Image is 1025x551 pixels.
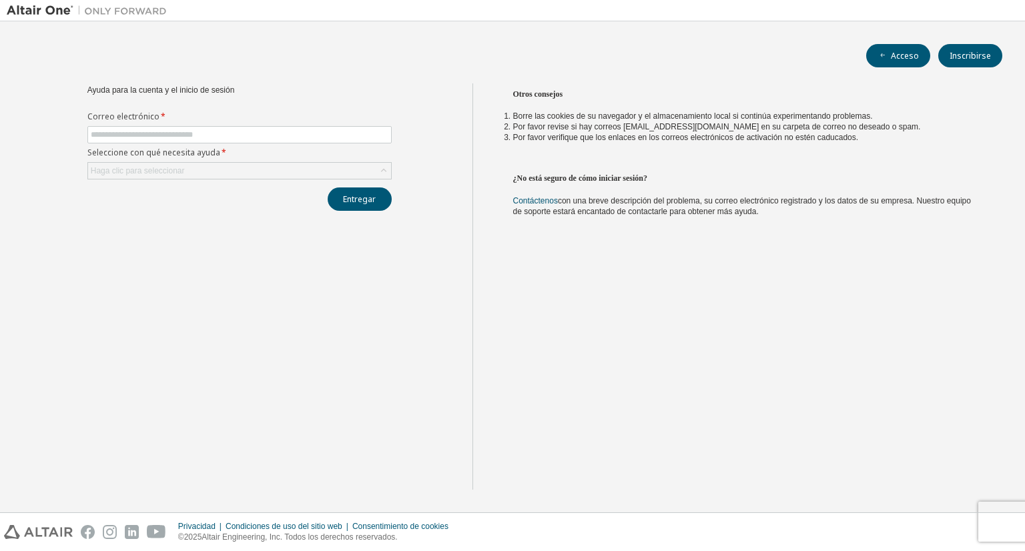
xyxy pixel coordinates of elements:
[938,44,1002,67] button: Inscribirse
[891,50,919,61] font: Acceso
[88,163,391,179] div: Haga clic para seleccionar
[178,522,216,531] font: Privacidad
[81,525,95,539] img: facebook.svg
[87,85,235,95] font: Ayuda para la cuenta y el inicio de sesión
[513,111,873,121] font: Borre las cookies de su navegador y el almacenamiento local si continúa experimentando problemas.
[513,122,921,131] font: Por favor revise si hay correos [EMAIL_ADDRESS][DOMAIN_NAME] en su carpeta de correo no deseado o...
[328,187,392,211] button: Entregar
[4,525,73,539] img: altair_logo.svg
[513,196,971,216] font: con una breve descripción del problema, su correo electrónico registrado y los datos de su empres...
[202,532,397,542] font: Altair Engineering, Inc. Todos los derechos reservados.
[147,525,166,539] img: youtube.svg
[513,133,859,142] font: Por favor verifique que los enlaces en los correos electrónicos de activación no estén caducados.
[513,89,563,99] font: Otros consejos
[352,522,448,531] font: Consentimiento de cookies
[866,44,930,67] button: Acceso
[7,4,174,17] img: Altair Uno
[513,173,648,183] font: ¿No está seguro de cómo iniciar sesión?
[87,147,220,158] font: Seleccione con qué necesita ayuda
[178,532,184,542] font: ©
[950,50,991,61] font: Inscribirse
[226,522,342,531] font: Condiciones de uso del sitio web
[91,166,185,175] font: Haga clic para seleccionar
[103,525,117,539] img: instagram.svg
[87,111,159,122] font: Correo electrónico
[513,196,558,205] a: Contáctenos
[184,532,202,542] font: 2025
[125,525,139,539] img: linkedin.svg
[343,193,376,205] font: Entregar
